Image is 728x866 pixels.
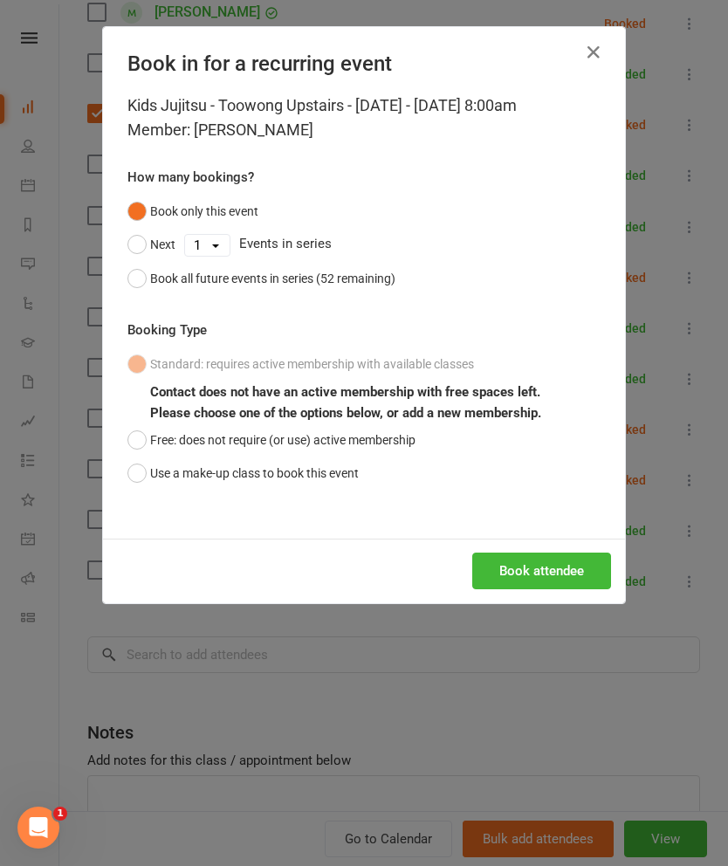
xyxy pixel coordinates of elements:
[127,195,258,228] button: Book only this event
[150,269,395,288] div: Book all future events in series (52 remaining)
[127,167,254,188] label: How many bookings?
[17,807,59,849] iframe: Intercom live chat
[472,553,611,589] button: Book attendee
[580,38,608,66] button: Close
[127,93,601,142] div: Kids Jujitsu - Toowong Upstairs - [DATE] - [DATE] 8:00am Member: [PERSON_NAME]
[127,320,207,340] label: Booking Type
[127,228,175,261] button: Next
[53,807,67,821] span: 1
[127,52,601,76] h4: Book in for a recurring event
[127,262,395,295] button: Book all future events in series (52 remaining)
[127,423,416,457] button: Free: does not require (or use) active membership
[127,457,359,490] button: Use a make-up class to book this event
[127,228,601,261] div: Events in series
[150,405,541,421] b: Please choose one of the options below, or add a new membership.
[150,384,540,400] b: Contact does not have an active membership with free spaces left.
